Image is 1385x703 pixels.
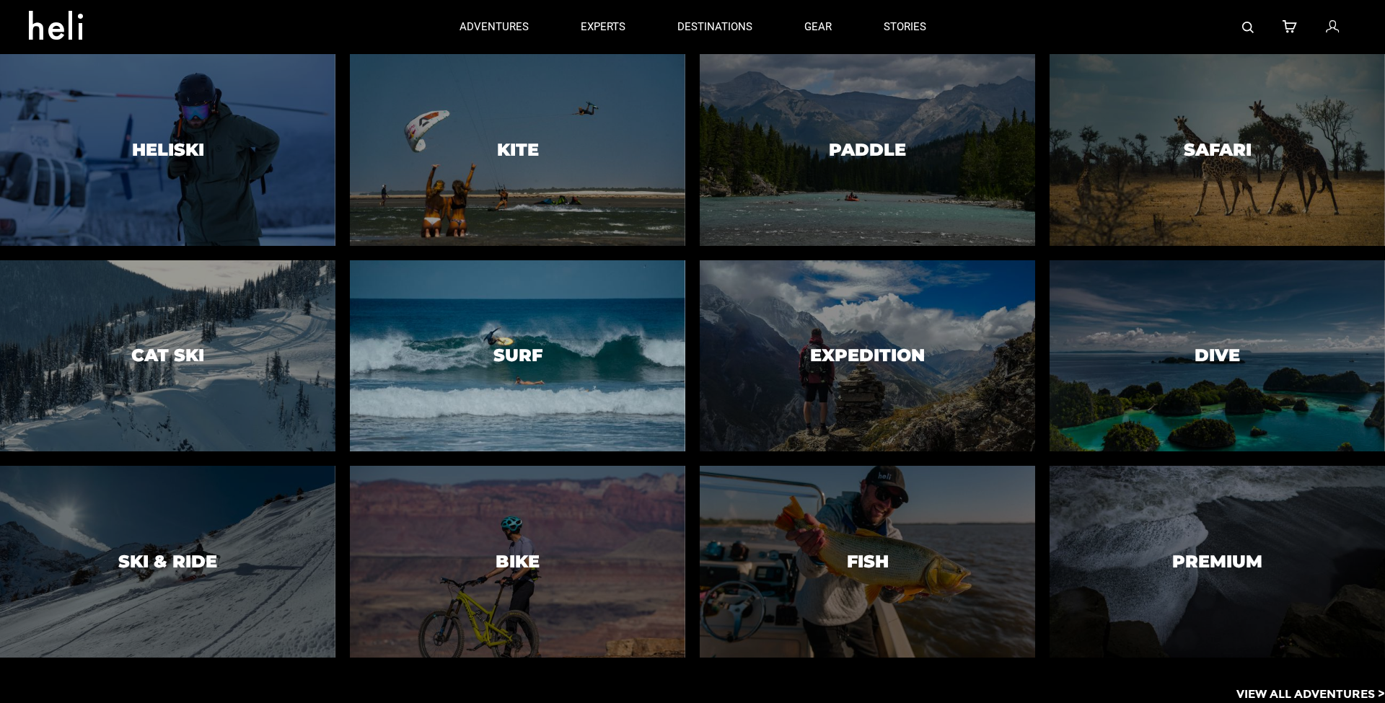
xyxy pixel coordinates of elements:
[1050,466,1385,658] a: PremiumPremium image
[1184,141,1252,159] h3: Safari
[1172,552,1262,571] h3: Premium
[810,346,925,365] h3: Expedition
[132,141,204,159] h3: Heliski
[460,19,529,35] p: adventures
[1242,22,1254,33] img: search-bar-icon.svg
[677,19,752,35] p: destinations
[118,552,217,571] h3: Ski & Ride
[131,346,204,365] h3: Cat Ski
[496,552,540,571] h3: Bike
[829,141,906,159] h3: Paddle
[581,19,625,35] p: experts
[1236,686,1385,703] p: View All Adventures >
[1195,346,1240,365] h3: Dive
[493,346,542,365] h3: Surf
[497,141,539,159] h3: Kite
[847,552,889,571] h3: Fish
